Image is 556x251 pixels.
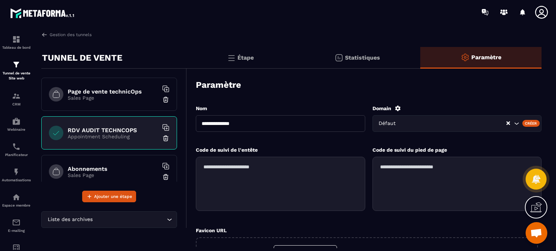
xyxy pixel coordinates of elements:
[2,229,31,233] p: E-mailing
[196,228,227,233] label: Favicon URL
[12,168,21,176] img: automations
[46,216,94,224] span: Liste des archives
[68,172,158,178] p: Sales Page
[41,31,92,38] a: Gestion des tunnels
[12,218,21,227] img: email
[372,147,447,153] label: Code de suivi du pied de page
[12,35,21,44] img: formation
[2,112,31,137] a: automationsautomationsWebinaire
[2,102,31,106] p: CRM
[12,117,21,126] img: automations
[68,95,158,101] p: Sales Page
[2,178,31,182] p: Automatisations
[2,86,31,112] a: formationformationCRM
[2,30,31,55] a: formationformationTableau de bord
[12,60,21,69] img: formation
[237,54,254,61] p: Étape
[227,53,236,62] img: bars.0d591741.svg
[2,127,31,131] p: Webinaire
[2,213,31,238] a: emailemailE-mailing
[82,191,136,202] button: Ajouter une étape
[526,222,547,244] div: Ouvrir le chat
[68,165,158,172] h6: Abonnements
[94,216,165,224] input: Search for option
[162,135,169,142] img: trash
[196,147,258,153] label: Code de suivi de l'entête
[2,187,31,213] a: automationsautomationsEspace membre
[461,53,469,62] img: setting-o.ffaa8168.svg
[345,54,380,61] p: Statistiques
[12,92,21,100] img: formation
[372,115,542,132] div: Search for option
[196,105,207,111] label: Nom
[42,51,122,65] p: TUNNEL DE VENTE
[68,127,158,134] h6: RDV AUDIT TECHNCOPS
[10,7,75,20] img: logo
[41,211,177,228] div: Search for option
[2,153,31,157] p: Planificateur
[403,120,506,127] input: Search for option
[2,46,31,49] p: Tableau de bord
[471,54,501,61] p: Paramètre
[377,120,403,127] span: Défaut
[41,31,48,38] img: arrow
[2,162,31,187] a: automationsautomationsAutomatisations
[506,121,510,126] button: Clear Selected
[334,53,343,62] img: stats.20deebd0.svg
[2,55,31,86] a: formationformationTunnel de vente Site web
[162,173,169,181] img: trash
[94,193,132,200] span: Ajouter une étape
[196,80,241,90] h3: Paramètre
[162,96,169,103] img: trash
[68,134,158,139] p: Appointment Scheduling
[68,88,158,95] h6: Page de vente technicOps
[2,71,31,81] p: Tunnel de vente Site web
[12,142,21,151] img: scheduler
[12,193,21,202] img: automations
[522,120,540,126] div: Créer
[372,105,391,111] label: Domain
[2,137,31,162] a: schedulerschedulerPlanificateur
[2,203,31,207] p: Espace membre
